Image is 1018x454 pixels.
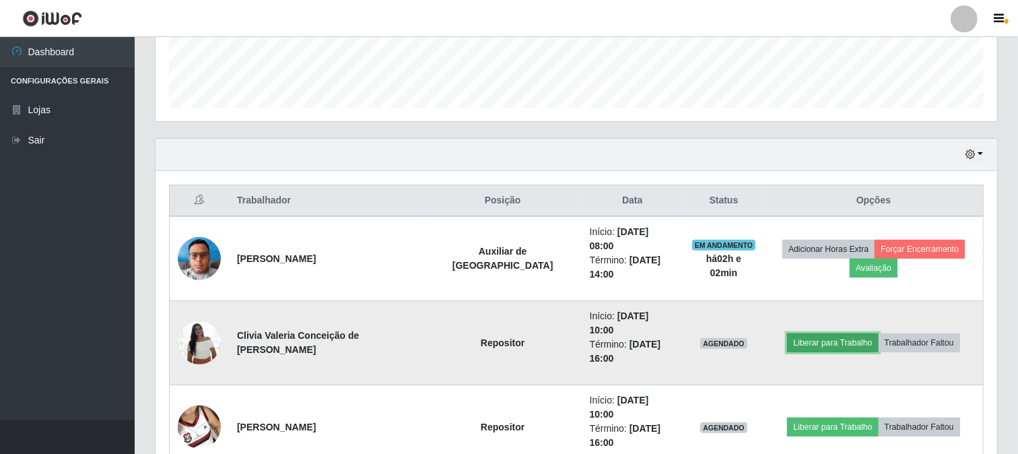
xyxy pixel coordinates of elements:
[590,395,649,420] time: [DATE] 10:00
[590,226,649,251] time: [DATE] 08:00
[590,253,675,282] li: Término:
[452,246,553,271] strong: Auxiliar de [GEOGRAPHIC_DATA]
[875,240,965,259] button: Forçar Encerramento
[782,240,875,259] button: Adicionar Horas Extra
[178,314,221,371] img: 1667645848902.jpeg
[22,10,82,27] img: CoreUI Logo
[424,185,582,217] th: Posição
[879,333,960,352] button: Trabalhador Faltou
[590,337,675,366] li: Término:
[787,333,878,352] button: Liberar para Trabalho
[700,422,747,433] span: AGENDADO
[229,185,424,217] th: Trabalhador
[850,259,897,278] button: Avaliação
[590,422,675,450] li: Término:
[692,240,756,251] span: EM ANDAMENTO
[237,330,359,355] strong: Clivia Valeria Conceição de [PERSON_NAME]
[237,422,316,432] strong: [PERSON_NAME]
[683,185,764,217] th: Status
[590,309,675,337] li: Início:
[700,338,747,349] span: AGENDADO
[481,337,524,348] strong: Repositor
[590,225,675,253] li: Início:
[787,418,878,436] button: Liberar para Trabalho
[178,230,221,287] img: 1728993932002.jpeg
[764,185,983,217] th: Opções
[582,185,683,217] th: Data
[590,393,675,422] li: Início:
[237,253,316,264] strong: [PERSON_NAME]
[481,422,524,432] strong: Repositor
[590,311,649,335] time: [DATE] 10:00
[706,253,741,278] strong: há 02 h e 02 min
[879,418,960,436] button: Trabalhador Faltou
